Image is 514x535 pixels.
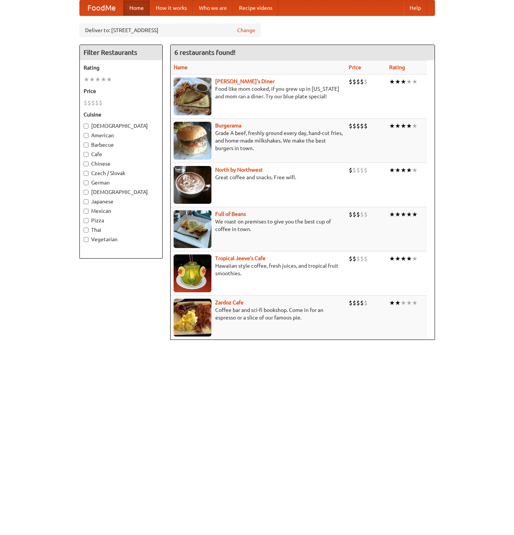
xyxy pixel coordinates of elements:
[174,210,211,248] img: beans.jpg
[406,78,412,86] li: ★
[174,129,343,152] p: Grade A beef, freshly ground every day, hand-cut fries, and home-made milkshakes. We make the bes...
[360,122,364,130] li: $
[84,199,89,204] input: Japanese
[353,254,356,263] li: $
[353,78,356,86] li: $
[356,210,360,219] li: $
[395,210,401,219] li: ★
[215,123,241,129] b: Burgerama
[395,254,401,263] li: ★
[84,132,158,139] label: American
[360,210,364,219] li: $
[215,255,266,261] b: Tropical Jeeve's Cafe
[364,210,368,219] li: $
[84,218,89,223] input: Pizza
[84,228,89,233] input: Thai
[233,0,278,16] a: Recipe videos
[389,166,395,174] li: ★
[174,49,236,56] ng-pluralize: 6 restaurants found!
[84,179,158,186] label: German
[237,26,255,34] a: Change
[364,166,368,174] li: $
[84,237,89,242] input: Vegetarian
[84,141,158,149] label: Barbecue
[364,299,368,307] li: $
[349,122,353,130] li: $
[412,299,418,307] li: ★
[353,122,356,130] li: $
[84,236,158,243] label: Vegetarian
[174,78,211,115] img: sallys.jpg
[84,190,89,195] input: [DEMOGRAPHIC_DATA]
[364,78,368,86] li: $
[84,209,89,214] input: Mexican
[349,166,353,174] li: $
[84,133,89,138] input: American
[389,78,395,86] li: ★
[174,262,343,277] p: Hawaiian style coffee, fresh juices, and tropical fruit smoothies.
[395,78,401,86] li: ★
[353,210,356,219] li: $
[360,166,364,174] li: $
[80,0,123,16] a: FoodMe
[215,211,246,217] a: Full of Beans
[174,122,211,160] img: burgerama.jpg
[412,166,418,174] li: ★
[406,166,412,174] li: ★
[95,99,99,107] li: $
[356,254,360,263] li: $
[174,218,343,233] p: We roast on premises to give you the best cup of coffee in town.
[95,75,101,84] li: ★
[84,99,87,107] li: $
[84,143,89,147] input: Barbecue
[395,166,401,174] li: ★
[412,210,418,219] li: ★
[174,254,211,292] img: jeeves.jpg
[356,78,360,86] li: $
[84,152,89,157] input: Cafe
[349,254,353,263] li: $
[215,299,244,305] a: Zardoz Cafe
[364,254,368,263] li: $
[91,99,95,107] li: $
[84,188,158,196] label: [DEMOGRAPHIC_DATA]
[406,210,412,219] li: ★
[80,45,162,60] h4: Filter Restaurants
[401,299,406,307] li: ★
[215,78,275,84] a: [PERSON_NAME]'s Diner
[412,254,418,263] li: ★
[84,87,158,95] h5: Price
[174,85,343,100] p: Food like mom cooked, if you grew up in [US_STATE] and mom ran a diner. Try our blue plate special!
[356,166,360,174] li: $
[401,122,406,130] li: ★
[87,99,91,107] li: $
[174,299,211,337] img: zardoz.jpg
[356,122,360,130] li: $
[412,122,418,130] li: ★
[84,122,158,130] label: [DEMOGRAPHIC_DATA]
[389,210,395,219] li: ★
[84,75,89,84] li: ★
[395,122,401,130] li: ★
[174,306,343,321] p: Coffee bar and sci-fi bookshop. Come in for an espresso or a slice of our famous pie.
[356,299,360,307] li: $
[101,75,106,84] li: ★
[174,174,343,181] p: Great coffee and snacks. Free wifi.
[389,64,405,70] a: Rating
[106,75,112,84] li: ★
[84,169,158,177] label: Czech / Slovak
[360,299,364,307] li: $
[412,78,418,86] li: ★
[353,299,356,307] li: $
[360,78,364,86] li: $
[84,124,89,129] input: [DEMOGRAPHIC_DATA]
[401,78,406,86] li: ★
[84,207,158,215] label: Mexican
[353,166,356,174] li: $
[406,122,412,130] li: ★
[406,299,412,307] li: ★
[395,299,401,307] li: ★
[349,210,353,219] li: $
[174,64,188,70] a: Name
